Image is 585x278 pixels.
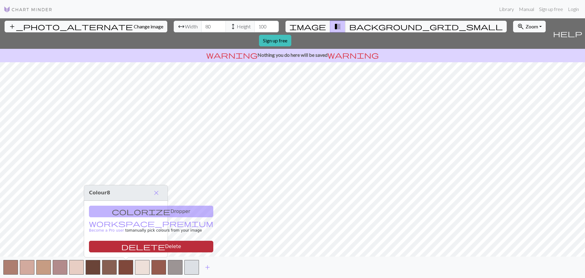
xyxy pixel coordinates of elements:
[89,222,213,233] a: Become a Pro user
[328,51,379,59] span: warning
[537,3,565,15] a: Sign up free
[550,18,585,49] button: Help
[229,22,237,31] span: height
[89,222,213,233] small: to manually pick colours from your image
[526,23,538,29] span: Zoom
[89,219,213,228] span: workspace_premium
[200,262,215,273] button: Add color
[89,190,110,196] span: Colour 8
[204,263,211,272] span: add
[497,3,516,15] a: Library
[178,22,185,31] span: arrow_range
[134,23,163,29] span: Change image
[516,3,537,15] a: Manual
[150,188,163,198] button: Close
[349,22,503,31] span: background_grid_small
[517,22,524,31] span: zoom_in
[9,22,133,31] span: add_photo_alternate
[185,23,198,30] span: Width
[153,189,160,197] span: close
[206,51,257,59] span: warning
[121,242,165,251] span: delete
[513,21,546,32] button: Zoom
[237,23,251,30] span: Height
[259,35,291,46] a: Sign up free
[4,6,52,13] img: Logo
[2,51,583,59] p: Nothing you do here will be saved
[553,29,582,38] span: help
[334,22,341,31] span: transition_fade
[289,22,326,31] span: image
[565,3,581,15] a: Login
[89,241,213,252] button: Delete color
[5,21,167,32] button: Change image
